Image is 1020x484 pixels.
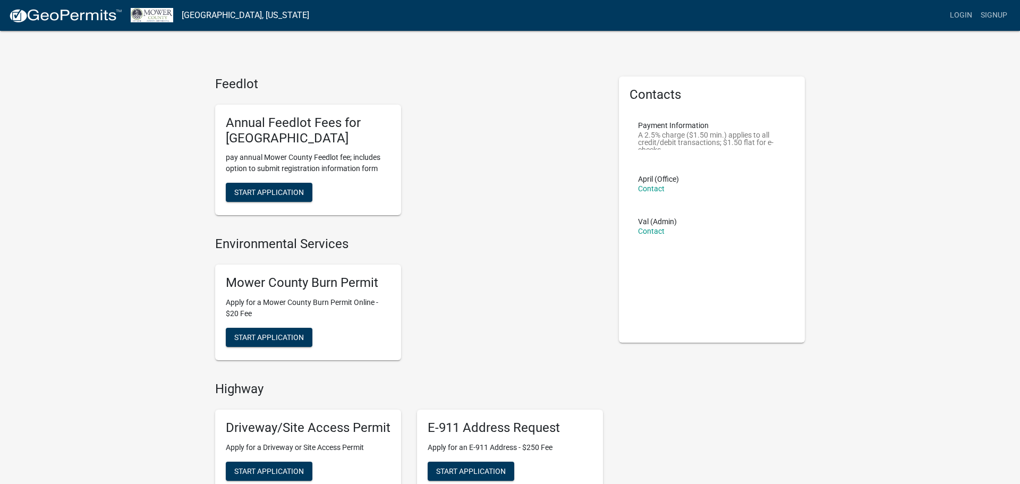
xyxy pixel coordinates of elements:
[638,131,786,150] p: A 2.5% charge ($1.50 min.) applies to all credit/debit transactions; $1.50 flat for e-checks
[215,77,603,92] h4: Feedlot
[234,333,304,341] span: Start Application
[226,183,312,202] button: Start Application
[436,466,506,475] span: Start Application
[131,8,173,22] img: Mower County, Minnesota
[226,462,312,481] button: Start Application
[226,115,390,146] h5: Annual Feedlot Fees for [GEOGRAPHIC_DATA]
[215,236,603,252] h4: Environmental Services
[428,442,592,453] p: Apply for an E-911 Address - $250 Fee
[638,227,665,235] a: Contact
[428,462,514,481] button: Start Application
[638,122,786,129] p: Payment Information
[638,175,679,183] p: April (Office)
[226,275,390,291] h5: Mower County Burn Permit
[226,297,390,319] p: Apply for a Mower County Burn Permit Online - $20 Fee
[226,152,390,174] p: pay annual Mower County Feedlot fee; includes option to submit registration information form
[638,218,677,225] p: Val (Admin)
[638,184,665,193] a: Contact
[976,5,1011,26] a: Signup
[428,420,592,436] h5: E-911 Address Request
[182,6,309,24] a: [GEOGRAPHIC_DATA], [US_STATE]
[226,328,312,347] button: Start Application
[234,466,304,475] span: Start Application
[226,442,390,453] p: Apply for a Driveway or Site Access Permit
[630,87,794,103] h5: Contacts
[226,420,390,436] h5: Driveway/Site Access Permit
[215,381,603,397] h4: Highway
[234,188,304,197] span: Start Application
[946,5,976,26] a: Login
